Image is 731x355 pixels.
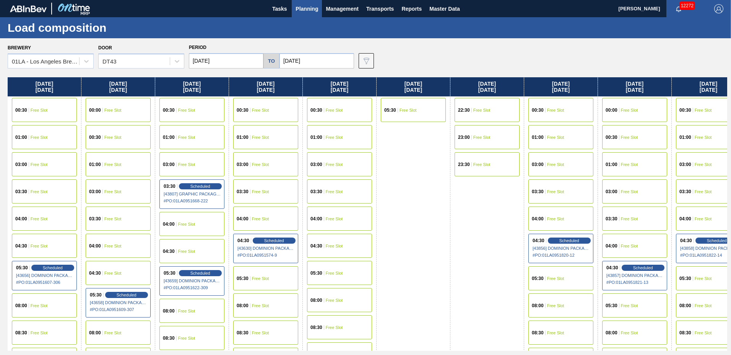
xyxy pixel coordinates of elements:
[15,135,27,140] span: 01:00
[31,189,48,194] span: Free Slot
[89,108,101,112] span: 00:00
[252,303,269,308] span: Free Slot
[359,53,374,68] button: icon-filter-gray
[679,189,691,194] span: 03:30
[163,108,175,112] span: 00:30
[31,331,48,335] span: Free Slot
[326,108,343,112] span: Free Slot
[163,249,175,254] span: 04:30
[237,217,249,221] span: 04:00
[252,135,269,140] span: Free Slot
[310,162,322,167] span: 03:00
[679,217,691,221] span: 04:00
[178,135,195,140] span: Free Slot
[279,53,354,68] input: mm/dd/yyyy
[252,162,269,167] span: Free Slot
[15,162,27,167] span: 03:00
[473,162,491,167] span: Free Slot
[310,217,322,221] span: 04:00
[326,135,343,140] span: Free Slot
[178,336,195,340] span: Free Slot
[559,238,579,243] span: Scheduled
[695,276,712,281] span: Free Slot
[532,135,544,140] span: 01:00
[178,222,195,226] span: Free Slot
[621,108,638,112] span: Free Slot
[326,189,343,194] span: Free Slot
[310,298,322,303] span: 08:00
[237,331,249,335] span: 08:30
[90,300,147,305] span: [43658] DOMINION PACKAGING, INC. - 0008325026
[473,135,491,140] span: Free Slot
[695,135,712,140] span: Free Slot
[679,135,691,140] span: 01:00
[326,271,343,275] span: Free Slot
[679,2,695,10] span: 12272
[237,162,249,167] span: 03:00
[401,4,422,13] span: Reports
[178,162,195,167] span: Free Slot
[429,4,460,13] span: Master Data
[15,108,27,112] span: 00:30
[163,162,175,167] span: 03:00
[189,45,206,50] span: Period
[524,77,598,96] div: [DATE] [DATE]
[163,309,175,313] span: 08:00
[98,45,112,50] label: Door
[458,135,470,140] span: 23:00
[547,189,564,194] span: Free Slot
[10,5,47,12] img: TNhmsLtSVTkK8tSr43FrP2fwEKptu5GPRR3wAAAABJRU5ErkJggg==
[377,77,450,96] div: [DATE] [DATE]
[621,217,638,221] span: Free Slot
[547,303,564,308] span: Free Slot
[12,58,80,65] div: 01LA - Los Angeles Brewery
[384,108,396,112] span: 05:30
[296,4,318,13] span: Planning
[15,244,27,248] span: 04:30
[163,135,175,140] span: 01:00
[714,4,723,13] img: Logout
[237,189,249,194] span: 03:30
[31,303,48,308] span: Free Slot
[303,77,376,96] div: [DATE] [DATE]
[104,217,122,221] span: Free Slot
[547,331,564,335] span: Free Slot
[31,217,48,221] span: Free Slot
[547,108,564,112] span: Free Slot
[598,77,671,96] div: [DATE] [DATE]
[310,325,322,330] span: 08:30
[8,77,81,96] div: [DATE] [DATE]
[252,108,269,112] span: Free Slot
[178,108,195,112] span: Free Slot
[679,303,691,308] span: 08:00
[90,305,147,314] span: # PO : 01LA0951609-307
[606,303,617,308] span: 05:30
[43,265,63,270] span: Scheduled
[547,217,564,221] span: Free Slot
[606,217,617,221] span: 03:30
[326,4,359,13] span: Management
[621,331,638,335] span: Free Slot
[8,45,31,50] label: Brewery
[237,135,249,140] span: 01:00
[621,244,638,248] span: Free Slot
[237,246,295,251] span: [43630] DOMINION PACKAGING, INC. - 0008325026
[104,331,122,335] span: Free Slot
[104,135,122,140] span: Free Slot
[31,135,48,140] span: Free Slot
[606,108,617,112] span: 00:00
[264,238,284,243] span: Scheduled
[606,331,617,335] span: 08:00
[666,3,691,14] button: Notifications
[104,108,122,112] span: Free Slot
[680,238,692,243] span: 04:30
[164,192,221,196] span: [43807] GRAPHIC PACKAGING INTERNATIONA - 0008221069
[532,189,544,194] span: 03:30
[237,238,249,243] span: 04:30
[533,238,544,243] span: 04:30
[606,162,617,167] span: 01:00
[252,331,269,335] span: Free Slot
[164,278,221,283] span: [43659] DOMINION PACKAGING, INC. - 0008325026
[547,135,564,140] span: Free Slot
[621,135,638,140] span: Free Slot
